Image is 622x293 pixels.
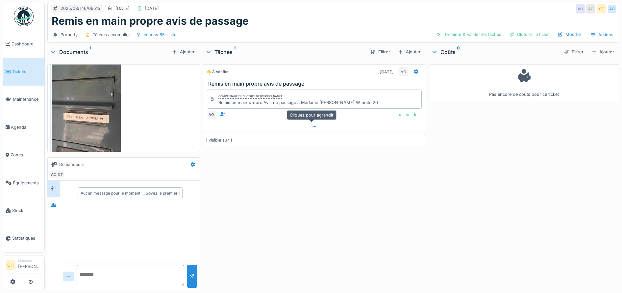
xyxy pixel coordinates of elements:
div: Filtrer [368,47,393,56]
div: Modifier [555,30,585,39]
span: Dashboard [12,41,42,47]
sup: 1 [89,48,91,56]
span: Zones [11,152,42,158]
div: eenens 65 - site [144,32,176,38]
div: Clôturer le ticket [507,30,552,39]
div: Aucun message pour le moment … Soyez le premier ! [81,190,180,196]
div: Commentaire de clôture de [PERSON_NAME] [218,94,282,99]
a: Agenda [3,113,44,141]
div: [DATE] [145,5,159,12]
div: Manager [18,258,42,263]
a: Équipements [3,169,44,197]
span: Maintenance [13,96,42,102]
sup: 1 [234,48,236,56]
span: Statistiques [12,235,42,241]
div: 2025/08/146/06515 [61,5,100,12]
li: OH [6,260,15,270]
span: Tickets [12,68,42,75]
div: Documents [50,48,169,56]
a: Maintenance [3,86,44,113]
div: Property [61,32,78,38]
div: Remis en main propre Avis de passage a Madame [PERSON_NAME] W boite 20 [218,99,378,106]
sup: 0 [457,48,460,56]
div: AO [399,67,408,76]
div: AO [586,4,595,13]
a: Dashboard [3,30,44,58]
div: À vérifier [207,69,229,75]
div: Ajouter [589,47,617,56]
h1: Remis en main propre avis de passage [52,15,249,27]
div: Terminer & valider les tâches [434,30,504,39]
div: AO [576,4,585,13]
div: Pas encore de coûts pour ce ticket [433,67,615,98]
div: AO [607,4,616,13]
div: Tâches [205,48,365,56]
div: Valider [395,110,422,119]
img: lfy0we4nr9efb4f6mfajiev2ss1m [52,39,121,188]
div: 1 visible sur 1 [206,137,232,143]
div: [DATE] [380,69,394,75]
div: Coûts [431,48,559,56]
div: Tâches accomplies [93,32,131,38]
div: Demandeurs [59,161,85,168]
div: Filtrer [561,47,586,56]
div: Cliquez pour agrandir [287,110,336,120]
a: Zones [3,141,44,169]
span: Stock [12,207,42,214]
li: [PERSON_NAME] [18,258,42,272]
div: [DATE] [115,5,130,12]
span: Agenda [11,124,42,130]
a: Tickets [3,58,44,85]
div: CT [597,4,606,13]
div: Actions [587,30,616,40]
span: Équipements [13,180,42,186]
div: AO [49,170,58,179]
a: Stock [3,197,44,224]
div: CT [56,170,65,179]
img: Badge_color-CXgf-gQk.svg [14,7,34,26]
h3: Remis en main propre avis de passage [208,81,423,87]
div: Ajouter [169,47,197,56]
a: Statistiques [3,225,44,252]
div: Ajouter [395,47,423,56]
div: AO [207,110,216,119]
a: OH Manager[PERSON_NAME] [6,258,42,274]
